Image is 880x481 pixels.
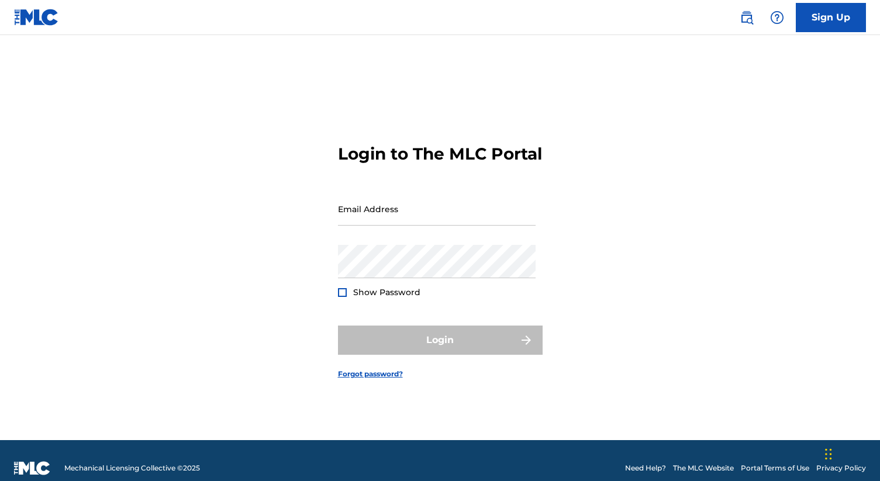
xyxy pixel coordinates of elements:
[64,463,200,473] span: Mechanical Licensing Collective © 2025
[765,6,789,29] div: Help
[673,463,734,473] a: The MLC Website
[353,287,420,297] span: Show Password
[816,463,866,473] a: Privacy Policy
[338,369,403,379] a: Forgot password?
[770,11,784,25] img: help
[14,461,50,475] img: logo
[14,9,59,26] img: MLC Logo
[625,463,666,473] a: Need Help?
[825,437,832,472] div: Drag
[740,11,754,25] img: search
[741,463,809,473] a: Portal Terms of Use
[735,6,758,29] a: Public Search
[338,144,542,164] h3: Login to The MLC Portal
[796,3,866,32] a: Sign Up
[822,425,880,481] iframe: Chat Widget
